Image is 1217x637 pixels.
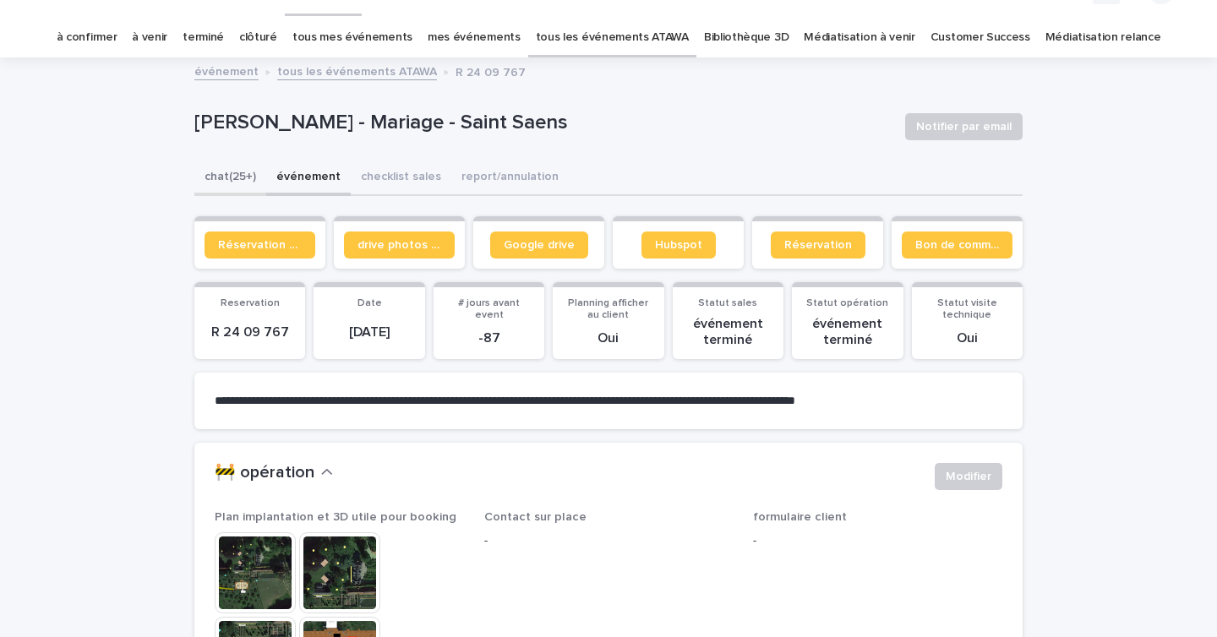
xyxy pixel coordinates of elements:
a: Hubspot [641,231,716,259]
a: tous les événements ATAWA [536,18,689,57]
a: Customer Success [930,18,1030,57]
span: Réservation client [218,239,302,251]
a: Google drive [490,231,588,259]
a: Médiatisation relance [1045,18,1161,57]
p: R 24 09 767 [205,324,295,340]
p: événement terminé [802,316,892,348]
a: clôturé [239,18,277,57]
span: # jours avant event [458,298,520,320]
a: mes événements [428,18,521,57]
span: Date [357,298,382,308]
button: report/annulation [451,161,569,196]
a: Réservation client [205,231,315,259]
span: Contact sur place [484,511,587,523]
span: Planning afficher au client [568,298,648,320]
span: Statut sales [698,298,757,308]
span: Statut visite technique [937,298,997,320]
span: Statut opération [806,298,888,308]
a: événement [194,61,259,80]
p: [DATE] [324,324,414,340]
p: Oui [922,330,1012,346]
a: Bon de commande [902,231,1012,259]
span: Réservation [784,239,852,251]
p: Oui [563,330,653,346]
span: Notifier par email [916,118,1012,135]
button: événement [266,161,351,196]
p: R 24 09 767 [456,62,526,80]
a: Bibliothèque 3D [704,18,789,57]
a: tous les événements ATAWA [277,61,437,80]
a: Médiatisation à venir [804,18,915,57]
span: Bon de commande [915,239,999,251]
a: à confirmer [57,18,117,57]
a: à venir [132,18,167,57]
span: Modifier [946,468,991,485]
p: événement terminé [683,316,773,348]
h2: 🚧 opération [215,463,314,483]
p: [PERSON_NAME] - Mariage - Saint Saens [194,111,892,135]
button: Notifier par email [905,113,1023,140]
p: - [484,532,734,550]
span: Hubspot [655,239,702,251]
button: chat (25+) [194,161,266,196]
button: checklist sales [351,161,451,196]
span: drive photos coordinateur [357,239,441,251]
p: -87 [444,330,534,346]
a: terminé [183,18,224,57]
a: Réservation [771,231,865,259]
a: drive photos coordinateur [344,231,455,259]
span: Plan implantation et 3D utile pour booking [215,511,456,523]
a: tous mes événements [292,18,412,57]
span: formulaire client [753,511,847,523]
p: - [753,532,1002,550]
span: Reservation [221,298,280,308]
button: 🚧 opération [215,463,333,483]
button: Modifier [935,463,1002,490]
span: Google drive [504,239,575,251]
